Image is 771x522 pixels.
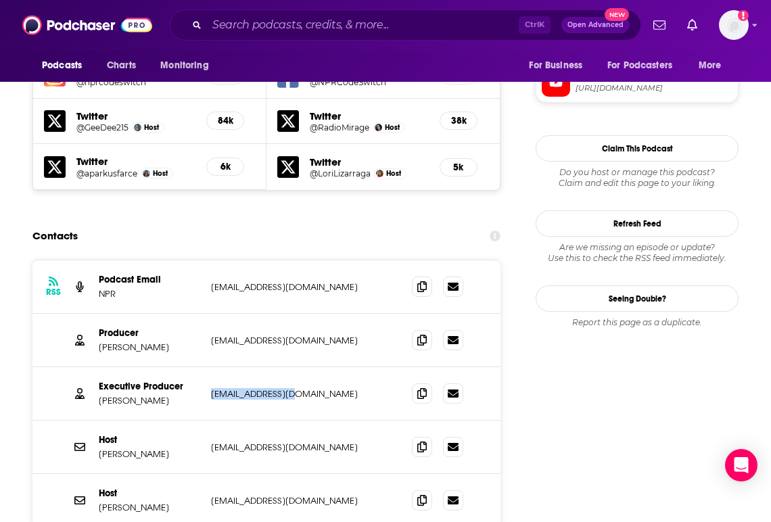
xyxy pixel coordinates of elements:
button: open menu [32,53,99,78]
span: https://www.youtube.com/@NPRCodeSwitch [576,83,732,93]
h5: 84k [218,115,233,126]
input: Search podcasts, credits, & more... [207,14,519,36]
span: Open Advanced [567,22,624,28]
p: Executive Producer [99,381,200,392]
span: Charts [107,56,136,75]
a: Show notifications dropdown [682,14,703,37]
button: Refresh Feed [536,210,739,237]
a: Show notifications dropdown [648,14,671,37]
svg: Add a profile image [738,10,749,21]
span: Host [386,169,401,178]
span: Host [144,123,159,132]
span: For Podcasters [607,56,672,75]
div: Are we missing an episode or update? Use this to check the RSS feed immediately. [536,242,739,264]
p: [PERSON_NAME] [99,395,200,406]
h5: Twitter [310,156,429,168]
img: Podchaser - Follow, Share and Rate Podcasts [22,12,152,38]
h5: 38k [451,115,466,126]
img: User Profile [719,10,749,40]
button: open menu [151,53,226,78]
p: [PERSON_NAME] [99,341,200,353]
button: open menu [689,53,739,78]
p: [EMAIL_ADDRESS][DOMAIN_NAME] [211,442,390,453]
button: open menu [519,53,599,78]
span: Logged in as kkade [719,10,749,40]
div: Claim and edit this page to your liking. [536,167,739,189]
h5: Twitter [76,155,195,168]
span: Monitoring [160,56,208,75]
p: Podcast Email [99,274,200,285]
a: Charts [98,53,144,78]
div: Open Intercom Messenger [725,449,757,481]
span: Host [153,169,168,178]
img: B. A. Parker [143,170,150,177]
a: @NPRCodeSwitch [310,77,429,87]
a: @LoriLizarraga [310,168,371,179]
a: @nprcodeswitch [76,77,195,87]
span: New [605,8,629,21]
h5: 6k [218,161,233,172]
p: [EMAIL_ADDRESS][DOMAIN_NAME] [211,335,390,346]
h3: RSS [46,287,61,298]
p: [PERSON_NAME] [99,502,200,513]
h5: Twitter [76,110,195,122]
a: @RadioMirage [310,122,369,133]
h2: Contacts [32,223,78,249]
button: Open AdvancedNew [561,17,630,33]
button: open menu [599,53,692,78]
p: Producer [99,327,200,339]
div: Search podcasts, credits, & more... [170,9,641,41]
p: Host [99,488,200,499]
img: Shereen Marisol Meraji [375,124,382,131]
span: Podcasts [42,56,82,75]
p: [EMAIL_ADDRESS][DOMAIN_NAME] [211,281,390,293]
p: [PERSON_NAME] [99,448,200,460]
a: YouTube[URL][DOMAIN_NAME] [542,68,732,97]
span: Do you host or manage this podcast? [536,167,739,178]
div: Report this page as a duplicate. [536,317,739,328]
img: Lori Lizarraga [376,170,383,177]
span: Host [385,123,400,132]
p: [EMAIL_ADDRESS][DOMAIN_NAME] [211,495,390,506]
button: Show profile menu [719,10,749,40]
span: More [699,56,722,75]
span: Ctrl K [519,16,551,34]
span: For Business [529,56,582,75]
button: Claim This Podcast [536,135,739,162]
p: Host [99,434,200,446]
img: Gene Demby [134,124,141,131]
a: Seeing Double? [536,285,739,312]
a: @GeeDee215 [76,122,128,133]
p: NPR [99,288,200,300]
h5: Twitter [310,110,429,122]
a: @aparkusfarce [76,168,137,179]
h5: 5k [451,162,466,173]
p: [EMAIL_ADDRESS][DOMAIN_NAME] [211,388,390,400]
